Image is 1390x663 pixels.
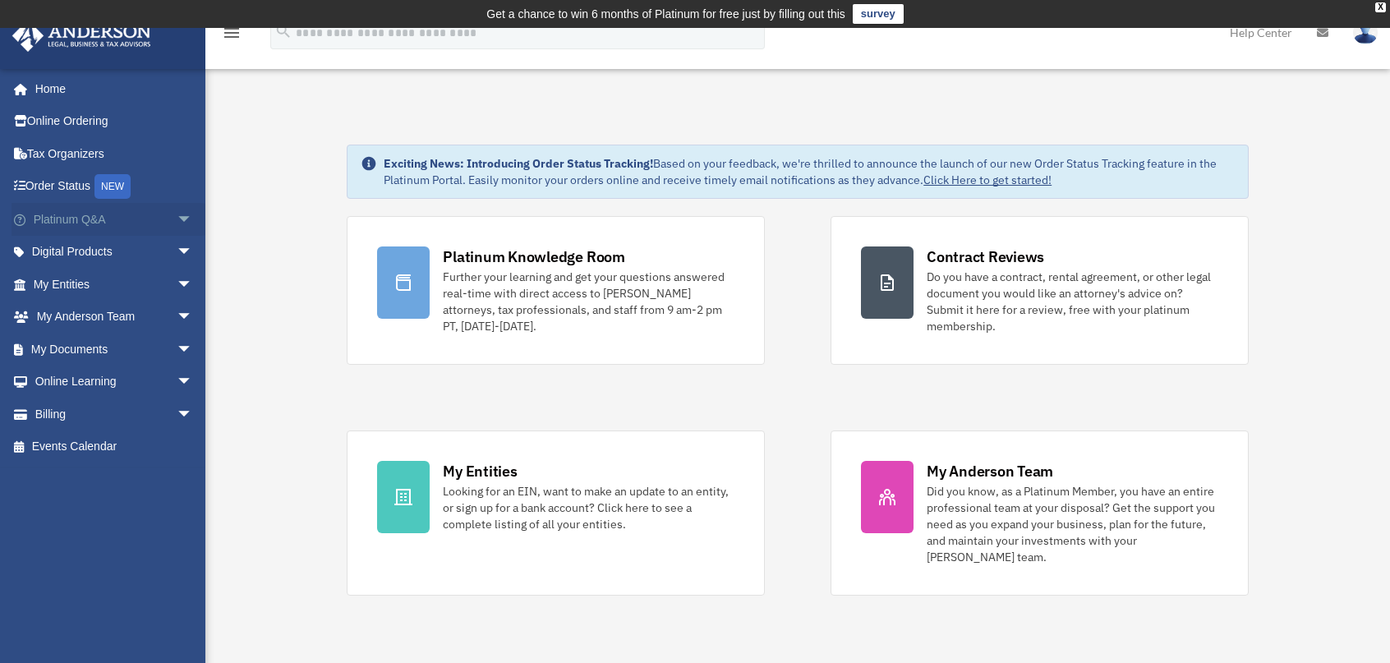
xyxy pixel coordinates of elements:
span: arrow_drop_down [177,301,209,334]
span: arrow_drop_down [177,203,209,237]
a: Order StatusNEW [12,170,218,204]
div: Did you know, as a Platinum Member, you have an entire professional team at your disposal? Get th... [927,483,1218,565]
a: My Anderson Teamarrow_drop_down [12,301,218,334]
a: My Anderson Team Did you know, as a Platinum Member, you have an entire professional team at your... [831,430,1249,596]
a: Billingarrow_drop_down [12,398,218,430]
strong: Exciting News: Introducing Order Status Tracking! [384,156,653,171]
div: My Entities [443,461,517,481]
a: My Documentsarrow_drop_down [12,333,218,366]
a: Contract Reviews Do you have a contract, rental agreement, or other legal document you would like... [831,216,1249,365]
a: My Entities Looking for an EIN, want to make an update to an entity, or sign up for a bank accoun... [347,430,765,596]
div: Based on your feedback, we're thrilled to announce the launch of our new Order Status Tracking fe... [384,155,1235,188]
a: Platinum Knowledge Room Further your learning and get your questions answered real-time with dire... [347,216,765,365]
a: Online Learningarrow_drop_down [12,366,218,398]
a: Home [12,72,209,105]
a: Digital Productsarrow_drop_down [12,236,218,269]
a: My Entitiesarrow_drop_down [12,268,218,301]
div: Platinum Knowledge Room [443,246,625,267]
a: menu [222,29,242,43]
i: menu [222,23,242,43]
div: Looking for an EIN, want to make an update to an entity, or sign up for a bank account? Click her... [443,483,734,532]
span: arrow_drop_down [177,366,209,399]
span: arrow_drop_down [177,236,209,269]
a: Online Ordering [12,105,218,138]
span: arrow_drop_down [177,333,209,366]
div: My Anderson Team [927,461,1053,481]
a: Platinum Q&Aarrow_drop_down [12,203,218,236]
a: survey [853,4,904,24]
span: arrow_drop_down [177,268,209,302]
div: Contract Reviews [927,246,1044,267]
a: Events Calendar [12,430,218,463]
a: Click Here to get started! [923,173,1052,187]
a: Tax Organizers [12,137,218,170]
img: User Pic [1353,21,1378,44]
div: Do you have a contract, rental agreement, or other legal document you would like an attorney's ad... [927,269,1218,334]
img: Anderson Advisors Platinum Portal [7,20,156,52]
div: Get a chance to win 6 months of Platinum for free just by filling out this [486,4,845,24]
div: close [1375,2,1386,12]
i: search [274,22,292,40]
div: NEW [94,174,131,199]
div: Further your learning and get your questions answered real-time with direct access to [PERSON_NAM... [443,269,734,334]
span: arrow_drop_down [177,398,209,431]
